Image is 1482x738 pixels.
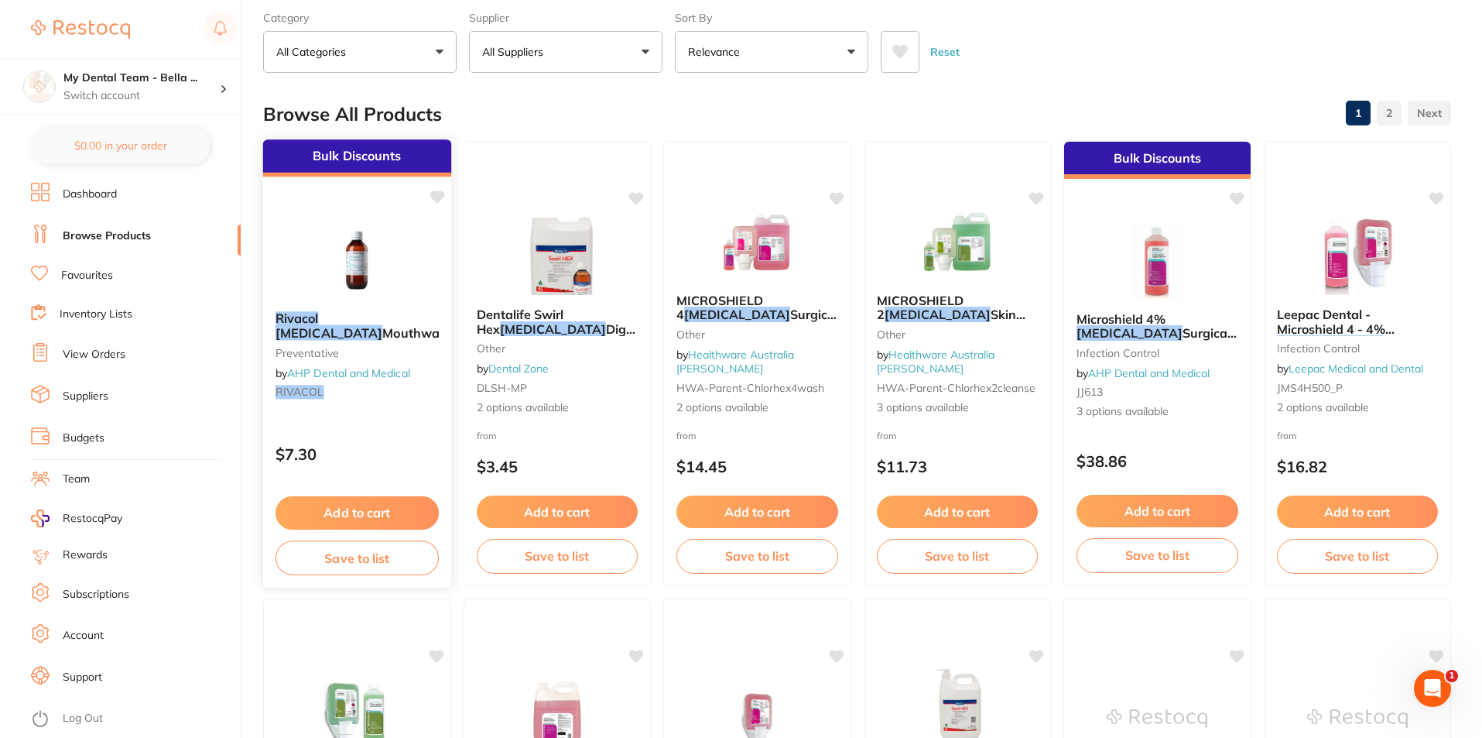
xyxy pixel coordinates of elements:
[31,20,130,39] img: Restocq Logo
[63,711,103,726] a: Log Out
[276,385,324,399] em: RIVACOL
[676,348,794,376] span: by
[1076,311,1165,327] span: Microshield 4%
[477,496,638,528] button: Add to cart
[276,325,382,341] em: [MEDICAL_DATA]
[63,431,104,446] a: Budgets
[1277,307,1395,336] span: Leepac Dental - Microshield 4 - 4%
[63,70,220,86] h4: My Dental Team - Bella Vista
[31,127,210,164] button: $0.00 in your order
[276,445,439,463] p: $7.30
[1277,342,1439,355] small: infection control
[1277,458,1439,475] p: $16.82
[31,707,236,732] button: Log Out
[63,88,220,104] p: Switch account
[1289,362,1423,376] a: Leepac Medical and Dental
[877,430,897,441] span: from
[907,204,1008,281] img: MICROSHIELD 2 Chlorhexidine Skin Cleanser
[877,400,1039,416] span: 3 options available
[477,539,638,573] button: Save to list
[676,496,838,528] button: Add to cart
[477,458,638,475] p: $3.45
[675,31,868,73] button: Relevance
[477,362,549,376] span: by
[477,430,497,441] span: from
[877,539,1039,573] button: Save to list
[1277,539,1439,573] button: Save to list
[488,362,549,376] a: Dental Zone
[877,381,1035,395] span: HWA-parent-chlorhex2cleanse
[1076,366,1210,380] span: by
[31,12,130,47] a: Restocq Logo
[276,346,439,359] small: preventative
[1076,452,1238,470] p: $38.86
[1277,307,1439,336] b: Leepac Dental - Microshield 4 - 4% Chlorhexidine Gluconate - High Quality Dental Product
[1076,495,1238,527] button: Add to cart
[684,307,790,322] em: [MEDICAL_DATA]
[676,539,838,573] button: Save to list
[877,328,1039,341] small: other
[63,670,102,685] a: Support
[676,307,838,336] span: Surgical Handwash
[1307,218,1408,295] img: Leepac Dental - Microshield 4 - 4% Chlorhexidine Gluconate - High Quality Dental Product
[31,510,122,527] a: RestocqPay
[1076,325,1237,355] span: Surgical Hand Wash
[263,31,457,73] button: All Categories
[63,628,104,644] a: Account
[477,321,677,351] span: Digluconate 0.2% w/v
[477,381,527,395] span: DLSH-MP
[707,204,807,281] img: MICROSHIELD 4 Chlorhexidine Surgical Handwash
[1107,222,1207,300] img: Microshield 4% Chlorhexidine Surgical Hand Wash
[31,510,50,527] img: RestocqPay
[477,342,638,355] small: other
[24,71,55,102] img: My Dental Team - Bella Vista
[676,328,838,341] small: other
[676,381,824,395] span: HWA-parent-chlorhex4wash
[1076,347,1238,359] small: infection control
[1076,385,1103,399] span: JJ613
[263,139,451,177] div: Bulk Discounts
[1277,381,1343,395] span: JMS4H500_P
[61,268,113,283] a: Favourites
[877,496,1039,528] button: Add to cart
[676,348,794,376] a: Healthware Australia [PERSON_NAME]
[287,366,410,380] a: AHP Dental and Medical
[63,228,151,244] a: Browse Products
[1377,98,1402,129] a: 2
[1076,312,1238,341] b: Microshield 4% Chlorhexidine Surgical Hand Wash
[63,511,122,527] span: RestocqPay
[1277,496,1439,528] button: Add to cart
[60,307,132,322] a: Inventory Lists
[63,389,108,404] a: Suppliers
[500,321,606,337] em: [MEDICAL_DATA]
[1088,366,1210,380] a: AHP Dental and Medical
[1064,142,1251,179] div: Bulk Discounts
[482,44,549,60] p: All Suppliers
[676,293,763,322] span: MICROSHIELD 4
[877,307,1025,336] span: Skin Cleanser
[675,11,868,25] label: Sort By
[676,293,838,322] b: MICROSHIELD 4 Chlorhexidine Surgical Handwash
[276,311,439,340] b: Rivacol Chlorhexidine Mouthwash
[276,311,319,326] em: Rivacol
[1346,98,1371,129] a: 1
[477,307,638,336] b: Dentalife Swirl Hex Chlorhexidine Digluconate 0.2% w/v
[276,496,439,530] button: Add to cart
[276,44,352,60] p: All Categories
[877,458,1039,475] p: $11.73
[877,348,994,376] a: Healthware Australia [PERSON_NAME]
[1414,670,1451,707] iframe: Intercom live chat
[477,400,638,416] span: 2 options available
[1277,335,1383,351] em: [MEDICAL_DATA]
[382,325,453,341] span: Mouthwash
[676,458,838,475] p: $14.45
[276,541,439,575] button: Save to list
[877,348,994,376] span: by
[688,44,746,60] p: Relevance
[1076,538,1238,572] button: Save to list
[63,472,90,487] a: Team
[306,221,408,299] img: Rivacol Chlorhexidine Mouthwash
[63,347,125,362] a: View Orders
[477,307,563,336] span: Dentalife Swirl Hex
[469,31,662,73] button: All Suppliers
